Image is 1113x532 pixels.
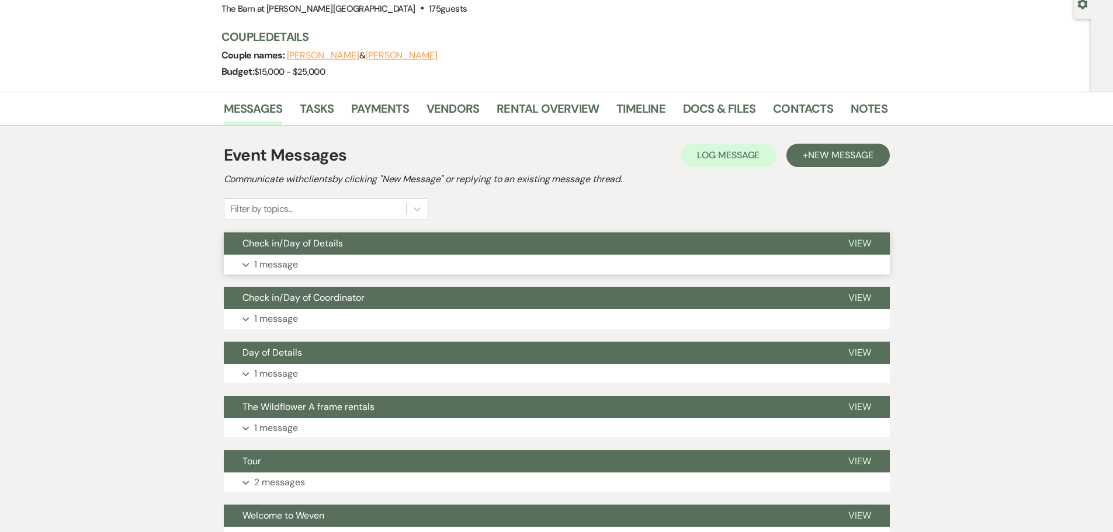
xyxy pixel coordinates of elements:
span: View [848,237,871,249]
span: View [848,346,871,359]
button: 1 message [224,255,890,274]
span: 175 guests [429,3,467,15]
span: The Wildflower A frame rentals [242,401,375,413]
button: View [830,396,890,418]
div: Filter by topics... [230,202,293,216]
button: View [830,287,890,309]
button: [PERSON_NAME] [365,51,438,60]
span: Day of Details [242,346,302,359]
button: +New Message [786,144,889,167]
a: Docs & Files [683,99,755,125]
p: 2 messages [254,475,305,490]
span: Check in/Day of Coordinator [242,291,365,304]
span: View [848,455,871,467]
a: Tasks [300,99,334,125]
span: View [848,291,871,304]
button: The Wildflower A frame rentals [224,396,830,418]
a: Messages [224,99,283,125]
span: Welcome to Weven [242,509,324,521]
button: [PERSON_NAME] [287,51,359,60]
button: Check in/Day of Details [224,232,830,255]
span: & [287,50,438,61]
button: Tour [224,450,830,472]
a: Rental Overview [497,99,599,125]
p: 1 message [254,366,298,381]
span: The Barn at [PERSON_NAME][GEOGRAPHIC_DATA] [221,3,415,15]
span: Tour [242,455,261,467]
button: View [830,342,890,364]
button: 1 message [224,364,890,384]
button: View [830,505,890,527]
button: Log Message [681,144,776,167]
h2: Communicate with clients by clicking "New Message" or replying to an existing message thread. [224,172,890,186]
span: Log Message [697,149,760,161]
button: 1 message [224,309,890,329]
button: Welcome to Weven [224,505,830,527]
span: View [848,509,871,521]
span: View [848,401,871,413]
button: Day of Details [224,342,830,364]
button: View [830,232,890,255]
button: 2 messages [224,472,890,492]
h1: Event Messages [224,143,347,168]
p: 1 message [254,311,298,326]
h3: Couple Details [221,29,876,45]
p: 1 message [254,257,298,272]
button: Check in/Day of Coordinator [224,287,830,309]
span: Check in/Day of Details [242,237,343,249]
a: Timeline [616,99,665,125]
a: Vendors [427,99,479,125]
span: Budget: [221,65,255,78]
a: Notes [851,99,887,125]
button: 1 message [224,418,890,438]
button: View [830,450,890,472]
p: 1 message [254,420,298,436]
span: Couple names: [221,49,287,61]
span: $15,000 - $25,000 [254,66,325,78]
a: Contacts [773,99,833,125]
a: Payments [351,99,409,125]
span: New Message [808,149,873,161]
